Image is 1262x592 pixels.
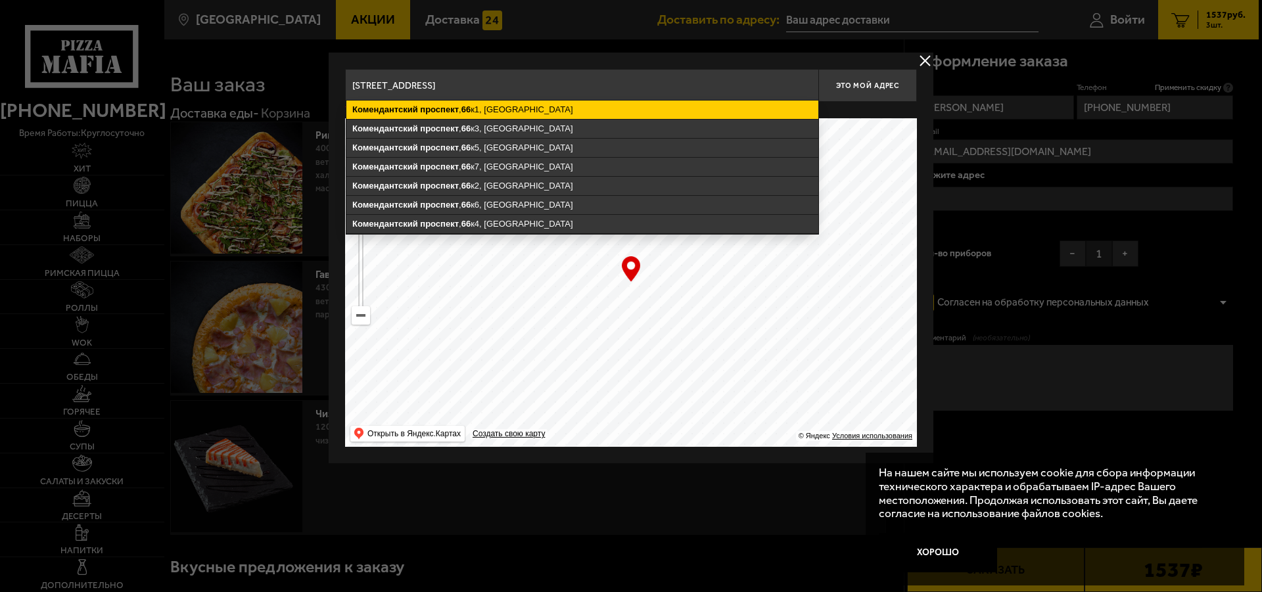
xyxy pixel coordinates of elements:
[345,105,530,116] p: Укажите дом на карте или в поле ввода
[461,162,471,171] ymaps: 66
[350,426,465,442] ymaps: Открыть в Яндекс.Картах
[345,69,818,102] input: Введите адрес доставки
[346,177,818,195] ymaps: , к2, [GEOGRAPHIC_DATA]
[420,124,459,133] ymaps: проспект
[420,219,459,229] ymaps: проспект
[917,53,933,69] button: delivery type
[879,533,997,572] button: Хорошо
[461,104,471,114] ymaps: 66
[461,143,471,152] ymaps: 66
[470,429,548,439] a: Создать свою карту
[352,162,418,171] ymaps: Комендантский
[461,219,471,229] ymaps: 66
[346,158,818,176] ymaps: , к7, [GEOGRAPHIC_DATA]
[420,104,459,114] ymaps: проспект
[346,120,818,138] ymaps: , к3, [GEOGRAPHIC_DATA]
[461,200,471,210] ymaps: 66
[420,143,459,152] ymaps: проспект
[352,124,418,133] ymaps: Комендантский
[352,219,418,229] ymaps: Комендантский
[879,466,1223,520] p: На нашем сайте мы используем cookie для сбора информации технического характера и обрабатываем IP...
[836,81,899,90] span: Это мой адрес
[420,200,459,210] ymaps: проспект
[346,215,818,233] ymaps: , к4, [GEOGRAPHIC_DATA]
[461,181,471,191] ymaps: 66
[420,162,459,171] ymaps: проспект
[832,432,912,440] a: Условия использования
[818,69,917,102] button: Это мой адрес
[346,139,818,157] ymaps: , к5, [GEOGRAPHIC_DATA]
[420,181,459,191] ymaps: проспект
[461,124,471,133] ymaps: 66
[346,196,818,214] ymaps: , к6, [GEOGRAPHIC_DATA]
[799,432,830,440] ymaps: © Яндекс
[346,101,818,119] ymaps: , к1, [GEOGRAPHIC_DATA]
[352,143,418,152] ymaps: Комендантский
[352,200,418,210] ymaps: Комендантский
[367,426,461,442] ymaps: Открыть в Яндекс.Картах
[352,181,418,191] ymaps: Комендантский
[352,104,418,114] ymaps: Комендантский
